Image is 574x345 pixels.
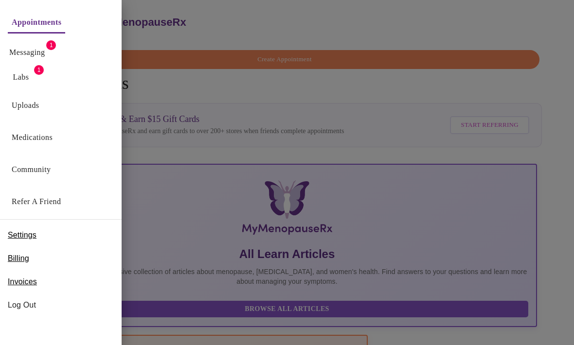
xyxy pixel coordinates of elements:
a: Uploads [12,99,39,112]
button: Uploads [8,96,43,115]
a: Invoices [8,274,37,290]
a: Labs [13,70,29,84]
button: Medications [8,128,56,147]
span: 1 [34,65,44,75]
a: Messaging [9,46,45,59]
button: Community [8,160,55,179]
button: Messaging [5,43,49,62]
button: Refer a Friend [8,192,65,211]
span: 1 [46,40,56,50]
span: Log Out [8,299,114,311]
button: Appointments [8,13,65,34]
span: Invoices [8,276,37,288]
a: Refer a Friend [12,195,61,208]
span: Billing [8,253,29,264]
a: Medications [12,131,53,144]
button: Labs [5,68,36,87]
a: Community [12,163,51,176]
a: Appointments [12,16,61,29]
a: Settings [8,227,36,243]
a: Billing [8,251,29,266]
span: Settings [8,229,36,241]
